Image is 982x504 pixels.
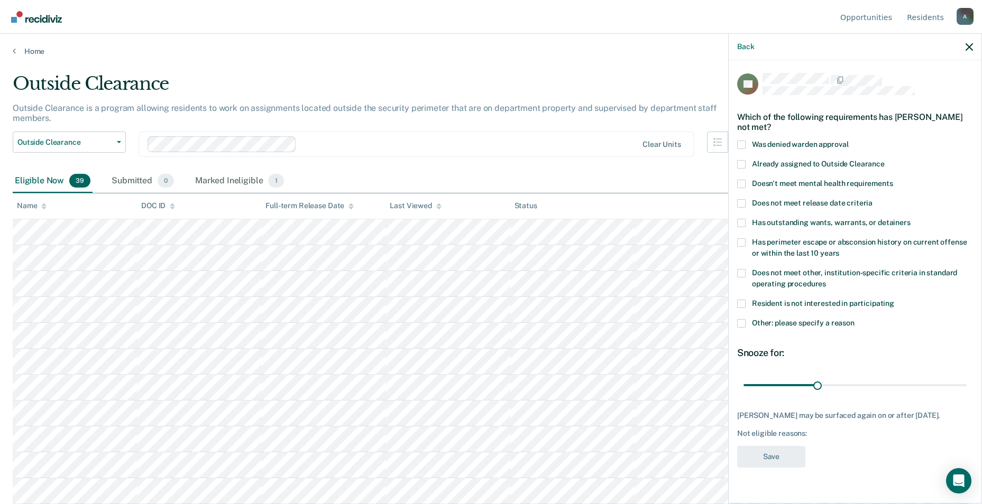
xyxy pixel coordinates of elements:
[752,238,967,257] span: Has perimeter escape or absconsion history on current offense or within the last 10 years
[158,174,174,188] span: 0
[390,201,441,210] div: Last Viewed
[737,104,973,141] div: Which of the following requirements has [PERSON_NAME] not met?
[957,8,974,25] div: A
[69,174,90,188] span: 39
[13,170,93,193] div: Eligible Now
[643,140,681,149] div: Clear units
[737,347,973,359] div: Snooze for:
[752,160,885,168] span: Already assigned to Outside Clearance
[752,179,893,188] span: Doesn't meet mental health requirements
[752,299,894,307] span: Resident is not interested in participating
[193,170,286,193] div: Marked Ineligible
[737,42,754,51] button: Back
[752,140,848,148] span: Was denied warden approval
[752,319,855,327] span: Other: please specify a reason
[11,11,62,23] img: Recidiviz
[957,8,974,25] button: Profile dropdown button
[17,138,113,147] span: Outside Clearance
[13,46,969,56] a: Home
[265,201,354,210] div: Full-term Release Date
[13,103,717,123] p: Outside Clearance is a program allowing residents to work on assignments located outside the secu...
[109,170,176,193] div: Submitted
[946,468,971,493] div: Open Intercom Messenger
[268,174,283,188] span: 1
[752,268,957,288] span: Does not meet other, institution-specific criteria in standard operating procedures
[752,218,911,227] span: Has outstanding wants, warrants, or detainers
[737,411,973,420] div: [PERSON_NAME] may be surfaced again on or after [DATE].
[515,201,537,210] div: Status
[13,73,749,103] div: Outside Clearance
[17,201,47,210] div: Name
[737,446,805,468] button: Save
[737,429,973,438] div: Not eligible reasons:
[141,201,175,210] div: DOC ID
[752,199,873,207] span: Does not meet release date criteria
